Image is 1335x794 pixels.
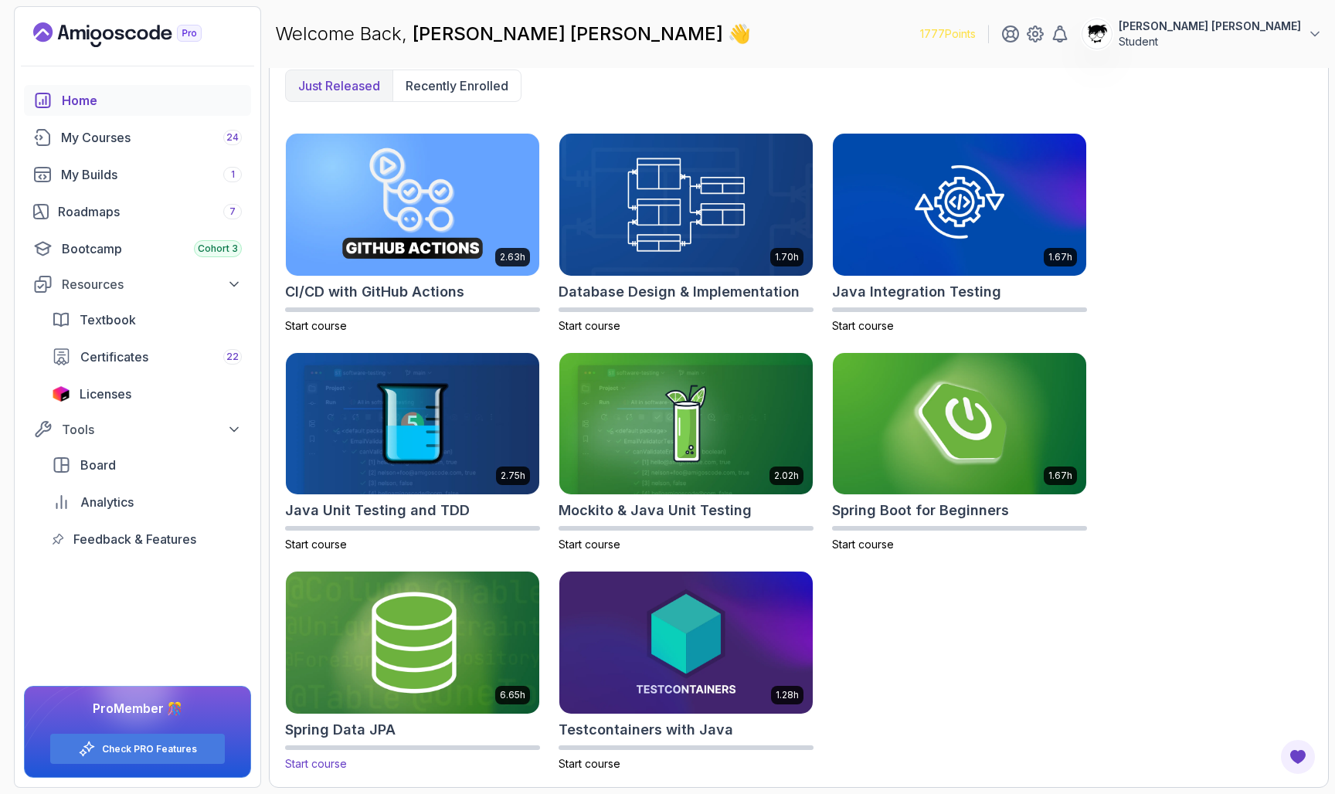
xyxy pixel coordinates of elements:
[832,281,1001,303] h2: Java Integration Testing
[24,416,251,443] button: Tools
[42,378,251,409] a: licenses
[62,239,242,258] div: Bootcamp
[500,689,525,701] p: 6.65h
[1119,19,1301,34] p: [PERSON_NAME] [PERSON_NAME]
[1048,251,1072,263] p: 1.67h
[559,571,814,772] a: Testcontainers with Java card1.28hTestcontainers with JavaStart course
[832,500,1009,521] h2: Spring Boot for Beginners
[285,538,347,551] span: Start course
[42,450,251,480] a: board
[832,352,1087,553] a: Spring Boot for Beginners card1.67hSpring Boot for BeginnersStart course
[500,251,525,263] p: 2.63h
[285,719,396,741] h2: Spring Data JPA
[285,319,347,332] span: Start course
[33,22,237,47] a: Landing page
[42,524,251,555] a: feedback
[832,538,894,551] span: Start course
[61,165,242,184] div: My Builds
[73,530,196,548] span: Feedback & Features
[559,500,752,521] h2: Mockito & Java Unit Testing
[231,168,235,181] span: 1
[1119,34,1301,49] p: Student
[285,500,470,521] h2: Java Unit Testing and TDD
[286,70,392,101] button: Just released
[501,470,525,482] p: 2.75h
[24,159,251,190] a: builds
[226,351,239,363] span: 22
[285,352,540,553] a: Java Unit Testing and TDD card2.75hJava Unit Testing and TDDStart course
[559,538,620,551] span: Start course
[80,493,134,511] span: Analytics
[286,134,539,276] img: CI/CD with GitHub Actions card
[286,353,539,495] img: Java Unit Testing and TDD card
[728,22,751,46] span: 👋
[198,243,238,255] span: Cohort 3
[80,456,116,474] span: Board
[62,275,242,294] div: Resources
[776,689,799,701] p: 1.28h
[42,487,251,517] a: analytics
[52,386,70,402] img: jetbrains icon
[24,85,251,116] a: home
[80,385,131,403] span: Licenses
[413,22,728,45] span: [PERSON_NAME] [PERSON_NAME]
[280,568,545,718] img: Spring Data JPA card
[559,757,620,770] span: Start course
[559,572,813,714] img: Testcontainers with Java card
[392,70,521,101] button: Recently enrolled
[61,128,242,147] div: My Courses
[42,304,251,335] a: textbook
[58,202,242,221] div: Roadmaps
[226,131,239,144] span: 24
[285,757,347,770] span: Start course
[275,22,751,46] p: Welcome Back,
[285,133,540,334] a: CI/CD with GitHub Actions card2.63hCI/CD with GitHub ActionsStart course
[832,319,894,332] span: Start course
[24,196,251,227] a: roadmaps
[80,348,148,366] span: Certificates
[24,270,251,298] button: Resources
[1048,470,1072,482] p: 1.67h
[833,134,1086,276] img: Java Integration Testing card
[42,341,251,372] a: certificates
[62,420,242,439] div: Tools
[559,134,813,276] img: Database Design & Implementation card
[229,205,236,218] span: 7
[559,353,813,495] img: Mockito & Java Unit Testing card
[559,719,733,741] h2: Testcontainers with Java
[774,470,799,482] p: 2.02h
[833,353,1086,495] img: Spring Boot for Beginners card
[1082,19,1112,49] img: user profile image
[559,281,800,303] h2: Database Design & Implementation
[559,319,620,332] span: Start course
[49,733,226,765] button: Check PRO Features
[24,122,251,153] a: courses
[1082,19,1323,49] button: user profile image[PERSON_NAME] [PERSON_NAME]Student
[832,133,1087,334] a: Java Integration Testing card1.67hJava Integration TestingStart course
[62,91,242,110] div: Home
[102,743,197,755] a: Check PRO Features
[1279,738,1316,775] button: Open Feedback Button
[559,133,814,334] a: Database Design & Implementation card1.70hDatabase Design & ImplementationStart course
[80,310,136,329] span: Textbook
[24,233,251,264] a: bootcamp
[298,76,380,95] p: Just released
[285,571,540,772] a: Spring Data JPA card6.65hSpring Data JPAStart course
[406,76,508,95] p: Recently enrolled
[285,281,464,303] h2: CI/CD with GitHub Actions
[559,352,814,553] a: Mockito & Java Unit Testing card2.02hMockito & Java Unit TestingStart course
[920,26,976,42] p: 1777 Points
[775,251,799,263] p: 1.70h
